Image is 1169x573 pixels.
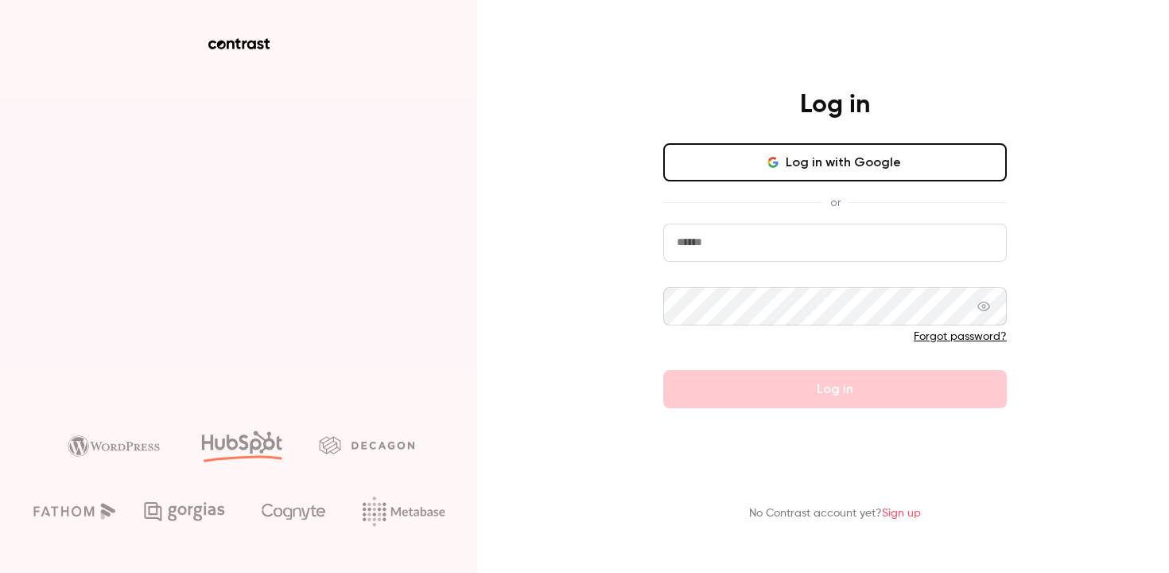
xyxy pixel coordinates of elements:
span: or [822,194,849,211]
a: Sign up [882,508,921,519]
p: No Contrast account yet? [749,505,921,522]
a: Forgot password? [914,331,1007,342]
h4: Log in [800,89,870,121]
img: decagon [319,436,414,454]
button: Log in with Google [663,143,1007,181]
